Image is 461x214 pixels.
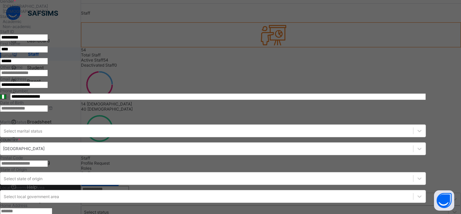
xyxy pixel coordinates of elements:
div: Select state of origin [4,176,43,181]
div: [GEOGRAPHIC_DATA] [3,146,45,151]
div: Select marital status [4,128,42,133]
label: [DEMOGRAPHIC_DATA] [3,4,48,9]
label: Non-academic [3,24,31,29]
label: [DEMOGRAPHIC_DATA] [3,9,48,14]
div: Select local government area [4,194,59,199]
label: Academic [3,19,22,24]
button: Open asap [434,190,454,211]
